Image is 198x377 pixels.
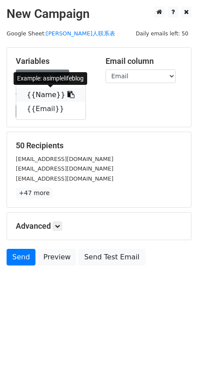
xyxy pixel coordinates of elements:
h5: Email column [106,56,182,66]
a: Send Test Email [78,249,145,265]
h2: New Campaign [7,7,191,21]
small: Google Sheet: [7,30,115,37]
h5: Advanced [16,221,182,231]
a: +47 more [16,188,53,199]
small: [EMAIL_ADDRESS][DOMAIN_NAME] [16,156,113,162]
a: Send [7,249,35,265]
div: Example: asimplelifeblog [14,72,87,85]
small: [EMAIL_ADDRESS][DOMAIN_NAME] [16,165,113,172]
a: Daily emails left: 50 [133,30,191,37]
h5: 50 Recipients [16,141,182,150]
small: [EMAIL_ADDRESS][DOMAIN_NAME] [16,175,113,182]
span: Daily emails left: 50 [133,29,191,38]
a: Preview [38,249,76,265]
h5: Variables [16,56,92,66]
a: {{Name}} [16,88,85,102]
a: {{Email}} [16,102,85,116]
a: [PERSON_NAME]人联系表 [46,30,115,37]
